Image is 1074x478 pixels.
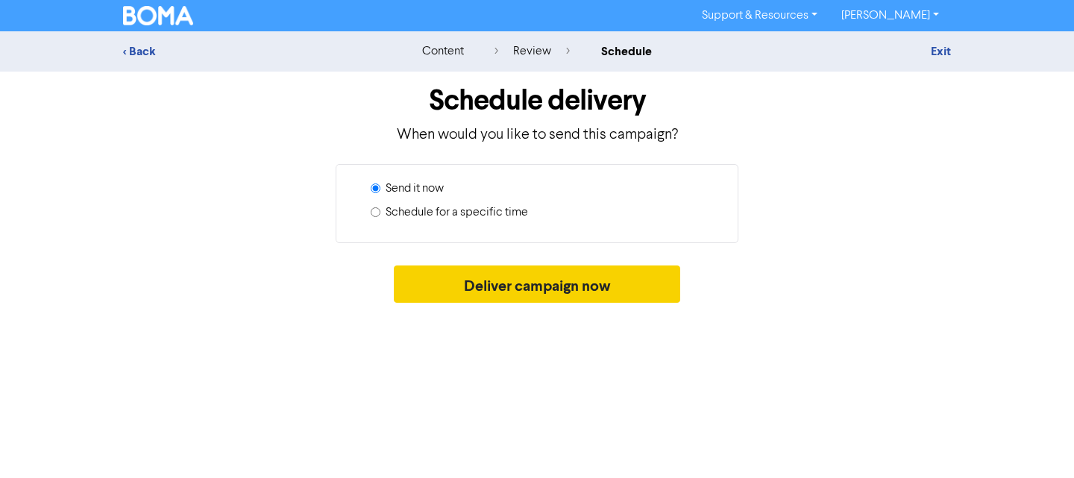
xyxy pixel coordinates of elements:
[123,124,951,146] p: When would you like to send this campaign?
[931,44,951,59] a: Exit
[123,84,951,118] h1: Schedule delivery
[394,265,681,303] button: Deliver campaign now
[422,43,464,60] div: content
[494,43,570,60] div: review
[386,180,444,198] label: Send it now
[690,4,829,28] a: Support & Resources
[601,43,652,60] div: schedule
[123,6,193,25] img: BOMA Logo
[999,406,1074,478] iframe: Chat Widget
[386,204,528,221] label: Schedule for a specific time
[123,43,384,60] div: < Back
[829,4,951,28] a: [PERSON_NAME]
